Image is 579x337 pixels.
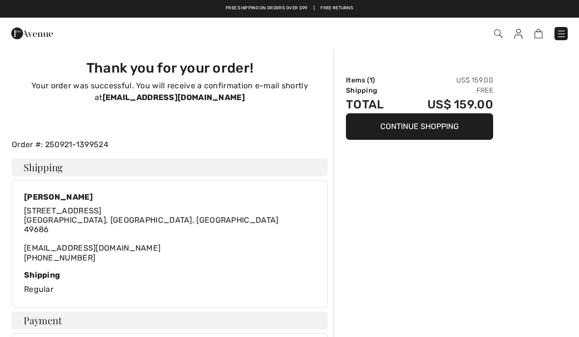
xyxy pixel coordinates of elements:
div: [EMAIL_ADDRESS][DOMAIN_NAME] [24,206,279,262]
span: 1 [369,76,372,84]
p: Your order was successful. You will receive a confirmation e-mail shortly at [18,80,322,104]
div: Regular [24,270,316,295]
h4: Shipping [12,158,328,176]
img: My Info [514,29,523,39]
td: Items ( ) [346,75,400,85]
a: [PHONE_NUMBER] [24,253,95,262]
img: Shopping Bag [534,29,543,38]
div: Shipping [24,270,316,280]
img: 1ère Avenue [11,24,53,43]
div: Order #: 250921-1399524 [6,139,334,151]
h3: Thank you for your order! [18,60,322,76]
img: Menu [556,29,566,39]
div: [PERSON_NAME] [24,192,279,202]
a: Free shipping on orders over $99 [226,5,308,12]
td: Shipping [346,85,400,96]
td: US$ 159.00 [400,96,493,113]
a: Free Returns [320,5,353,12]
h4: Payment [12,311,328,329]
button: Continue Shopping [346,113,493,140]
strong: [EMAIL_ADDRESS][DOMAIN_NAME] [103,93,245,102]
a: 1ère Avenue [11,28,53,37]
span: | [314,5,315,12]
td: Total [346,96,400,113]
img: Search [494,29,502,38]
span: [STREET_ADDRESS] [GEOGRAPHIC_DATA], [GEOGRAPHIC_DATA], [GEOGRAPHIC_DATA] 49686 [24,206,279,234]
td: US$ 159.00 [400,75,493,85]
td: Free [400,85,493,96]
